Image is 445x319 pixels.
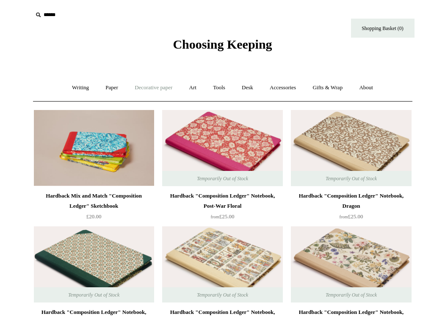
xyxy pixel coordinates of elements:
span: Temporarily Out of Stock [188,171,257,186]
img: Hardback "Composition Ledger" Notebook, Post-War Floral [162,110,282,186]
a: Hardback Mix and Match "Composition Ledger" Sketchbook Hardback Mix and Match "Composition Ledger... [34,110,154,186]
span: Temporarily Out of Stock [317,171,385,186]
a: Decorative paper [127,77,180,99]
span: £20.00 [86,213,102,220]
img: Hardback "Composition Ledger" Notebook, Floral Tile [34,226,154,302]
a: Desk [234,77,261,99]
a: Accessories [262,77,304,99]
a: Hardback "Composition Ledger" Notebook, Floral Tile Hardback "Composition Ledger" Notebook, Flora... [34,226,154,302]
a: Hardback "Composition Ledger" Notebook, Post-War Floral Hardback "Composition Ledger" Notebook, P... [162,110,282,186]
img: Hardback "Composition Ledger" Notebook, Tarot [162,226,282,302]
a: Hardback "Composition Ledger" Notebook, Dragon from£25.00 [291,191,411,225]
a: Paper [98,77,126,99]
span: Temporarily Out of Stock [317,287,385,302]
a: Hardback Mix and Match "Composition Ledger" Sketchbook £20.00 [34,191,154,225]
span: Temporarily Out of Stock [60,287,128,302]
span: Choosing Keeping [173,37,272,51]
a: Gifts & Wrap [305,77,350,99]
a: Hardback "Composition Ledger" Notebook, Post-War Floral from£25.00 [162,191,282,225]
a: Hardback "Composition Ledger" Notebook, Dragon Hardback "Composition Ledger" Notebook, Dragon Tem... [291,110,411,186]
a: Hardback "Composition Ledger" Notebook, Tarot Hardback "Composition Ledger" Notebook, Tarot Tempo... [162,226,282,302]
img: Hardback Mix and Match "Composition Ledger" Sketchbook [34,110,154,186]
a: Art [182,77,204,99]
div: Hardback Mix and Match "Composition Ledger" Sketchbook [36,191,152,211]
span: £25.00 [340,213,363,220]
a: About [351,77,381,99]
a: Writing [64,77,97,99]
a: Shopping Basket (0) [351,19,415,38]
div: Hardback "Composition Ledger" Notebook, Post-War Floral [164,191,280,211]
div: Hardback "Composition Ledger" Notebook, Dragon [293,191,409,211]
a: Hardback "Composition Ledger" Notebook, English Garden Hardback "Composition Ledger" Notebook, En... [291,226,411,302]
span: from [340,214,348,219]
img: Hardback "Composition Ledger" Notebook, Dragon [291,110,411,186]
span: from [211,214,219,219]
img: Hardback "Composition Ledger" Notebook, English Garden [291,226,411,302]
span: Temporarily Out of Stock [188,287,257,302]
a: Tools [205,77,233,99]
a: Choosing Keeping [173,44,272,50]
span: £25.00 [211,213,235,220]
